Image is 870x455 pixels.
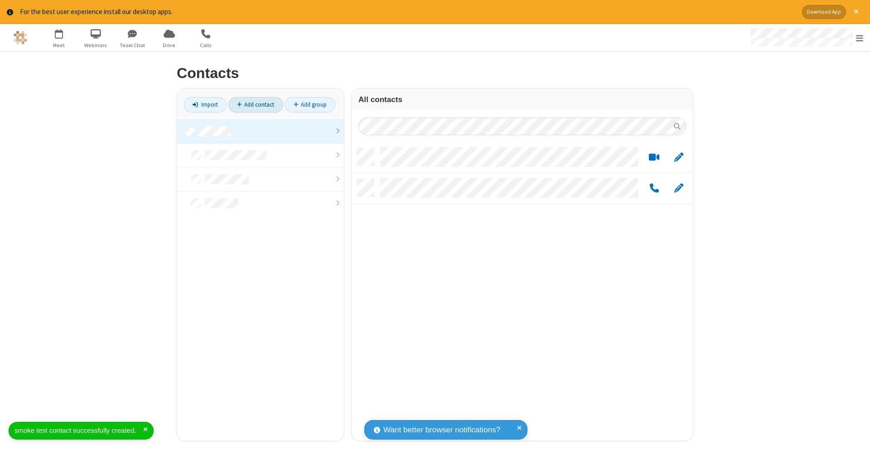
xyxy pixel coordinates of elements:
[670,182,687,194] button: Edit
[79,41,113,49] span: Webinars
[645,182,663,194] button: Call by phone
[177,65,693,81] h2: Contacts
[116,41,150,49] span: Team Chat
[42,41,76,49] span: Meet
[20,7,795,17] div: For the best user experience install our desktop apps.
[742,24,870,51] div: Open menu
[358,95,686,104] h3: All contacts
[645,152,663,163] button: Start a video meeting
[383,424,500,436] span: Want better browser notifications?
[802,5,846,19] button: Download App
[3,24,37,51] button: Logo
[184,97,227,113] a: Import
[14,426,143,436] div: smoke test contact successfully created.
[152,41,186,49] span: Drive
[670,152,687,163] button: Edit
[849,5,863,19] button: Close alert
[14,31,27,44] img: QA Selenium DO NOT DELETE OR CHANGE
[189,41,223,49] span: Calls
[285,97,335,113] a: Add group
[352,142,693,442] div: grid
[228,97,283,113] a: Add contact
